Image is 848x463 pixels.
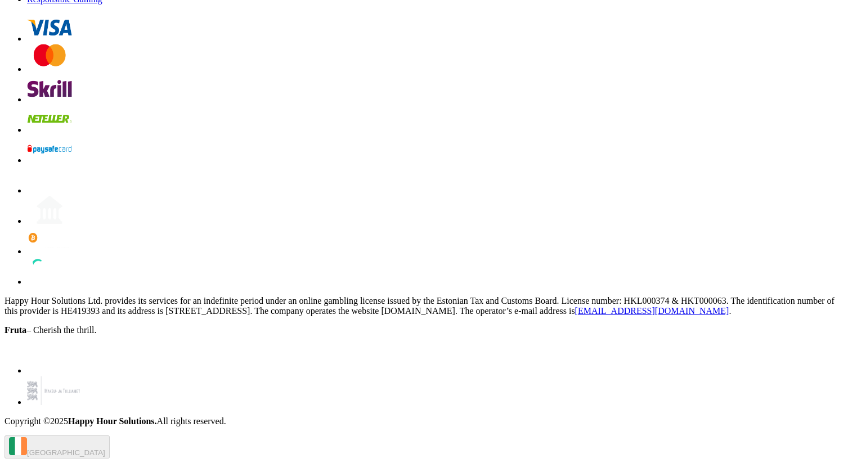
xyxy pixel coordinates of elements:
a: [EMAIL_ADDRESS][DOMAIN_NAME] [575,306,729,316]
p: – Cherish the thrill. [5,325,843,335]
img: Neteller [27,105,72,133]
img: Ireland flag [9,437,27,455]
a: maksu-ja-tolliamet [27,397,80,407]
strong: Fruta [5,325,26,335]
strong: Happy Hour Solutions. [68,416,157,426]
span: [GEOGRAPHIC_DATA] [27,448,105,457]
img: Skrill [27,74,72,102]
img: PaysafeCard [27,135,72,163]
img: Bank Transfer [27,196,72,224]
img: MasterCard [27,44,72,72]
img: AstroPay [27,257,72,285]
img: Bitcoin [27,226,72,254]
button: [GEOGRAPHIC_DATA] [5,435,110,458]
p: Happy Hour Solutions Ltd. provides its services for an indefinite period under an online gambling... [5,296,843,316]
p: Copyright ©2025 All rights reserved. [5,416,843,426]
img: VISA [27,14,72,42]
img: maksu-ja-tolliamet [27,376,80,405]
img: Jeton [27,165,72,194]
